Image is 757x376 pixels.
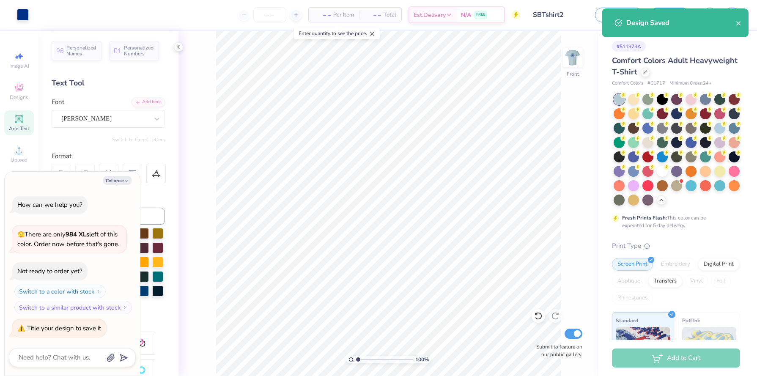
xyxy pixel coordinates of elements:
[476,12,485,18] span: FREE
[532,343,582,358] label: Submit to feature on our public gallery.
[612,275,646,288] div: Applique
[17,200,82,209] div: How can we help you?
[314,11,331,19] span: – –
[9,63,29,69] span: Image AI
[682,327,737,369] img: Puff Ink
[14,301,132,314] button: Switch to a similar product with stock
[27,324,101,332] div: Title your design to save it
[103,176,132,185] button: Collapse
[10,94,28,101] span: Designs
[612,292,653,305] div: Rhinestones
[66,230,89,239] strong: 984 XLs
[564,49,581,66] img: Front
[52,151,166,161] div: Format
[527,6,589,23] input: Untitled Design
[669,80,712,87] span: Minimum Order: 24 +
[122,305,127,310] img: Switch to a similar product with stock
[384,11,396,19] span: Total
[17,230,119,248] span: There are only left of this color. Order now before that's gone.
[294,27,380,39] div: Enter quantity to see the price.
[96,289,101,294] img: Switch to a color with stock
[66,45,96,57] span: Personalized Names
[253,7,286,22] input: – –
[124,45,154,57] span: Personalized Numbers
[612,41,646,52] div: # 511973A
[698,258,739,271] div: Digital Print
[132,97,165,107] div: Add Font
[11,156,27,163] span: Upload
[415,356,429,363] span: 100 %
[647,80,665,87] span: # C1717
[595,8,643,22] button: Save as
[622,214,667,221] strong: Fresh Prints Flash:
[9,125,29,132] span: Add Text
[333,11,354,19] span: Per Item
[461,11,471,19] span: N/A
[656,258,696,271] div: Embroidery
[52,97,64,107] label: Font
[616,327,670,369] img: Standard
[52,77,165,89] div: Text Tool
[612,80,643,87] span: Comfort Colors
[648,275,682,288] div: Transfers
[17,267,82,275] div: Not ready to order yet?
[112,136,165,143] button: Switch to Greek Letters
[685,275,708,288] div: Vinyl
[622,214,726,229] div: This color can be expedited for 5 day delivery.
[567,70,579,78] div: Front
[612,55,738,77] span: Comfort Colors Adult Heavyweight T-Shirt
[17,231,25,239] span: 🫣
[414,11,446,19] span: Est. Delivery
[736,18,742,28] button: close
[364,11,381,19] span: – –
[14,285,106,298] button: Switch to a color with stock
[711,275,731,288] div: Foil
[612,258,653,271] div: Screen Print
[612,241,740,251] div: Print Type
[682,316,700,325] span: Puff Ink
[626,18,736,28] div: Design Saved
[616,316,638,325] span: Standard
